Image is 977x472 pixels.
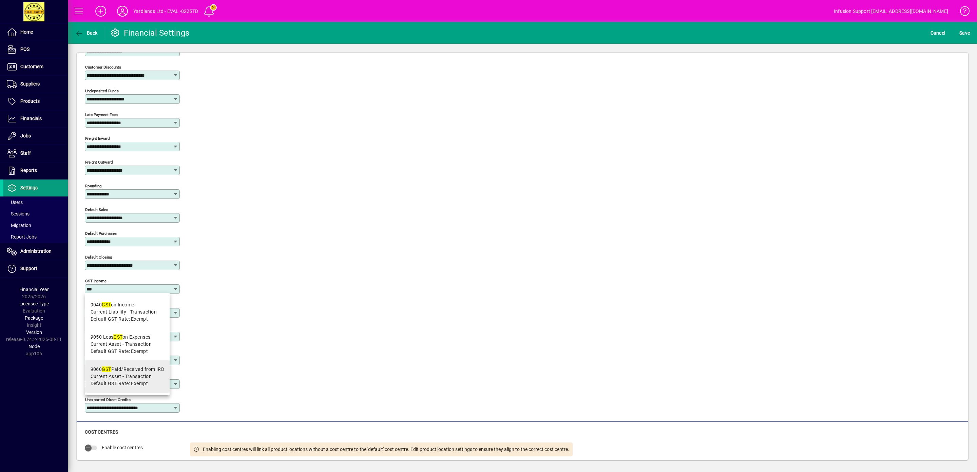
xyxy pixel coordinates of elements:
div: 9060 Paid/Received from IRD [91,366,165,373]
mat-label: Rounding [85,183,101,188]
mat-label: Freight Outward [85,159,113,164]
span: Back [75,30,98,36]
span: Cost Centres [85,429,118,435]
em: GST [102,302,111,307]
span: Version [26,329,42,335]
mat-label: Unexported Direct Credits [85,397,131,402]
span: ave [959,27,970,38]
span: Financials [20,116,42,121]
a: Administration [3,243,68,260]
a: Support [3,260,68,277]
mat-option: 9050 Less GST on Expenses [85,328,170,360]
span: POS [20,46,30,52]
span: Report Jobs [7,234,37,240]
mat-label: Default Purchases [85,231,117,235]
span: Suppliers [20,81,40,87]
mat-label: Undeposited Funds [85,88,119,93]
mat-label: Customer Discounts [85,64,121,69]
button: Add [90,5,112,17]
mat-option: 9040 GST on Income [85,296,170,328]
div: Infusion Support [EMAIL_ADDRESS][DOMAIN_NAME] [834,6,948,17]
mat-label: Default Closing [85,254,112,259]
a: Users [3,196,68,208]
mat-label: Late Payment Fees [85,112,118,117]
span: Home [20,29,33,35]
span: Customers [20,64,43,69]
button: Profile [112,5,133,17]
span: Current Asset - Transaction [91,341,152,348]
span: Support [20,266,37,271]
div: Financial Settings [110,27,190,38]
div: 9040 on Income [91,301,157,308]
span: Default GST Rate: Exempt [91,380,148,387]
em: GST [102,366,111,372]
span: Cancel [931,27,945,38]
span: Staff [20,150,31,156]
span: Default GST Rate: Exempt [91,348,148,355]
a: Staff [3,145,68,162]
a: Migration [3,220,68,231]
div: Enabling cost centres will link all product locations without a cost centre to the 'default' cost... [203,446,569,453]
a: Financials [3,110,68,127]
a: Reports [3,162,68,179]
span: Current Liability - Transaction [91,308,157,316]
mat-label: GST Income [85,278,107,283]
a: Customers [3,58,68,75]
span: Migration [7,223,31,228]
mat-option: 9060 GST Paid/Received from IRD [85,360,170,393]
div: 9050 Less on Expenses [91,334,152,341]
span: Financial Year [19,287,49,292]
span: Default GST Rate: Exempt [91,316,148,323]
a: Home [3,24,68,41]
span: Reports [20,168,37,173]
span: Users [7,200,23,205]
mat-label: Freight Inward [85,136,110,140]
a: Sessions [3,208,68,220]
a: Suppliers [3,76,68,93]
span: Jobs [20,133,31,138]
a: Report Jobs [3,231,68,243]
button: Save [958,27,972,39]
span: Package [25,315,43,321]
span: Products [20,98,40,104]
em: GST [113,334,122,340]
span: Settings [20,185,38,190]
button: Cancel [929,27,947,39]
button: Back [73,27,99,39]
span: Current Asset - Transaction [91,373,152,380]
span: S [959,30,962,36]
span: Node [28,344,40,349]
a: Knowledge Base [955,1,969,23]
span: Enable cost centres [102,445,143,450]
app-page-header-button: Back [68,27,105,39]
a: Products [3,93,68,110]
div: Yardlands Ltd - EVAL -0225TD [133,6,198,17]
span: Administration [20,248,52,254]
a: Jobs [3,128,68,145]
span: Sessions [7,211,30,216]
span: Licensee Type [19,301,49,306]
a: POS [3,41,68,58]
mat-label: Default Sales [85,207,108,212]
